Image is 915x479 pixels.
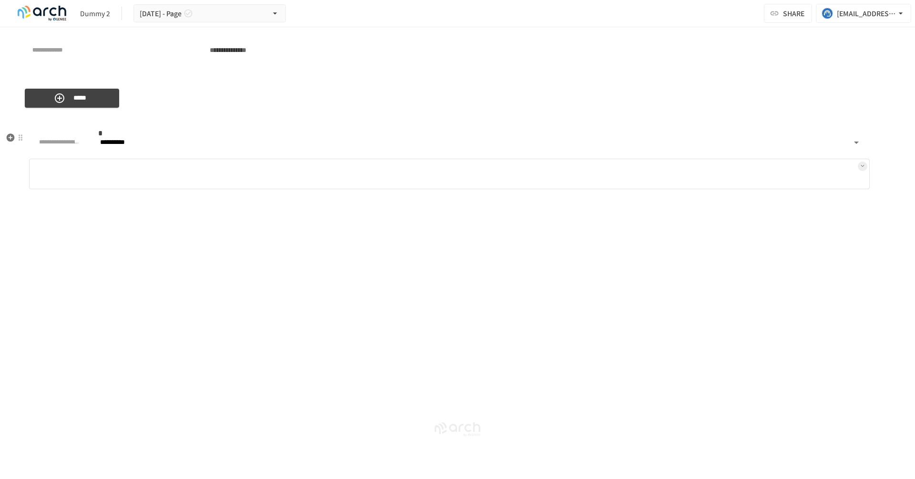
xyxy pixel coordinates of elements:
[133,4,286,23] button: [DATE] - Page
[11,6,72,21] img: logo-default@2x-9cf2c760.svg
[764,4,812,23] button: share
[783,9,804,18] font: share
[140,9,182,18] font: [DATE] - Page
[80,9,110,18] font: Dummy 2
[816,4,911,23] button: [EMAIL_ADDRESS][DOMAIN_NAME]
